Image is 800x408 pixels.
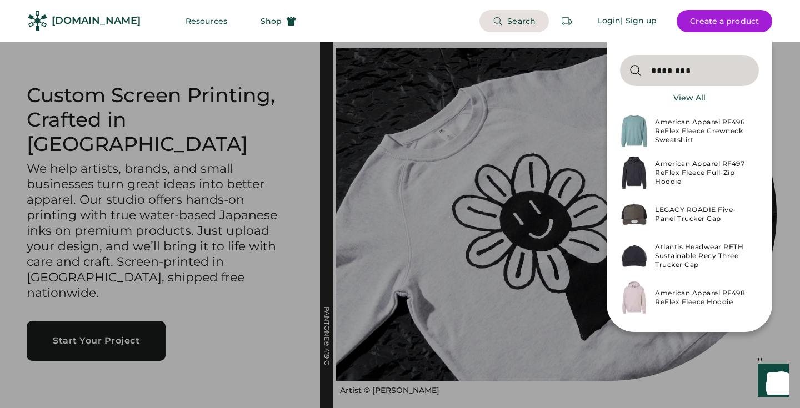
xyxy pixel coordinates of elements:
button: Resources [172,10,241,32]
div: | Sign up [621,16,657,27]
img: RF496-Arctic-Front.jpg [620,110,648,152]
div: LEGACY ROADIE Five-Panel Trucker Cap [655,205,752,223]
div: Atlantis Headwear RETH Sustainable Recy Three Trucker Cap [655,243,752,269]
div: American Apparel RF498 ReFlex Fleece Hoodie [655,289,752,306]
iframe: Front Chat [747,358,795,406]
span: Search [507,17,536,25]
button: Create a product [677,10,772,32]
img: ROADIE [620,194,648,235]
img: _Black-Front.jpg [620,235,648,277]
div: American Apparel RF497 ReFlex Fleece Full-Zip Hoodie [655,159,752,186]
button: Shop [247,10,309,32]
div: American Apparel RF496 ReFlex Fleece Crewneck Sweatshirt [655,118,752,144]
img: Rendered Logo - Screens [28,11,47,31]
span: Shop [261,17,282,25]
img: RF497-Black-Front.jpg [620,152,648,194]
div: View All [673,93,706,104]
button: Search [479,10,549,32]
img: RF498 [620,277,648,319]
div: Login [598,16,621,27]
button: Retrieve an order [556,10,578,32]
div: [DOMAIN_NAME] [52,14,141,28]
